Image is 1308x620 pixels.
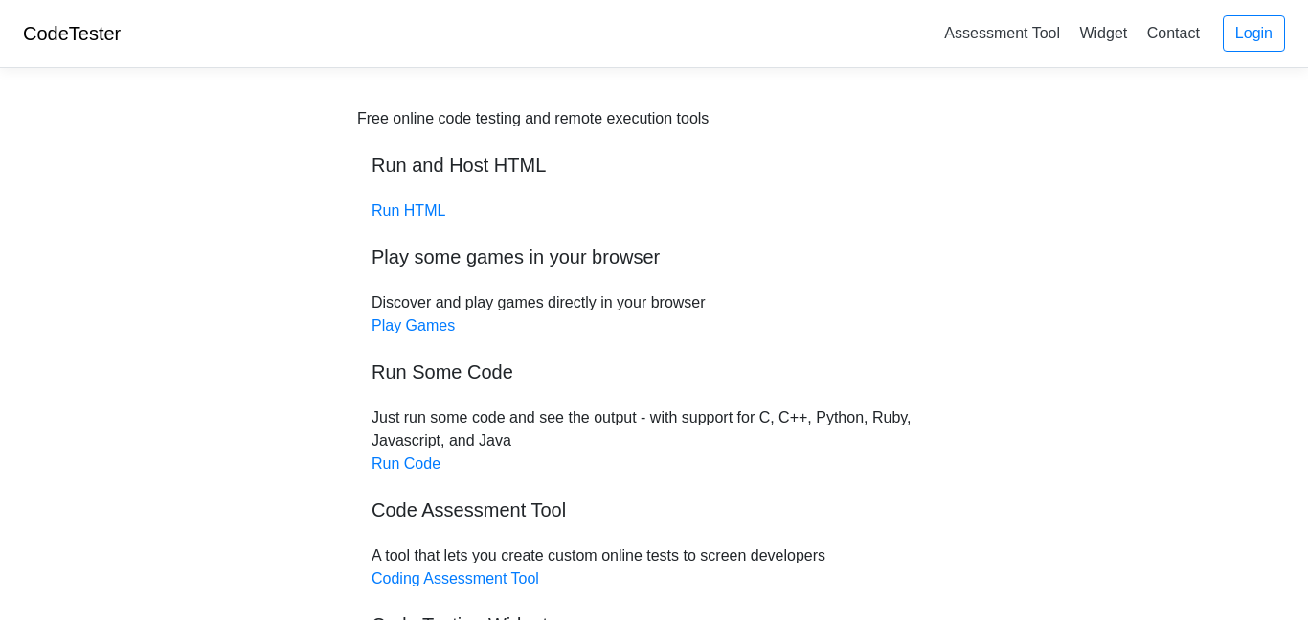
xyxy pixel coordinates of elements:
[372,245,936,268] h5: Play some games in your browser
[372,153,936,176] h5: Run and Host HTML
[372,202,445,218] a: Run HTML
[372,498,936,521] h5: Code Assessment Tool
[936,17,1068,49] a: Assessment Tool
[372,317,455,333] a: Play Games
[1071,17,1135,49] a: Widget
[1223,15,1285,52] a: Login
[372,455,440,471] a: Run Code
[23,23,121,44] a: CodeTester
[357,107,709,130] div: Free online code testing and remote execution tools
[1139,17,1207,49] a: Contact
[372,570,539,586] a: Coding Assessment Tool
[372,360,936,383] h5: Run Some Code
